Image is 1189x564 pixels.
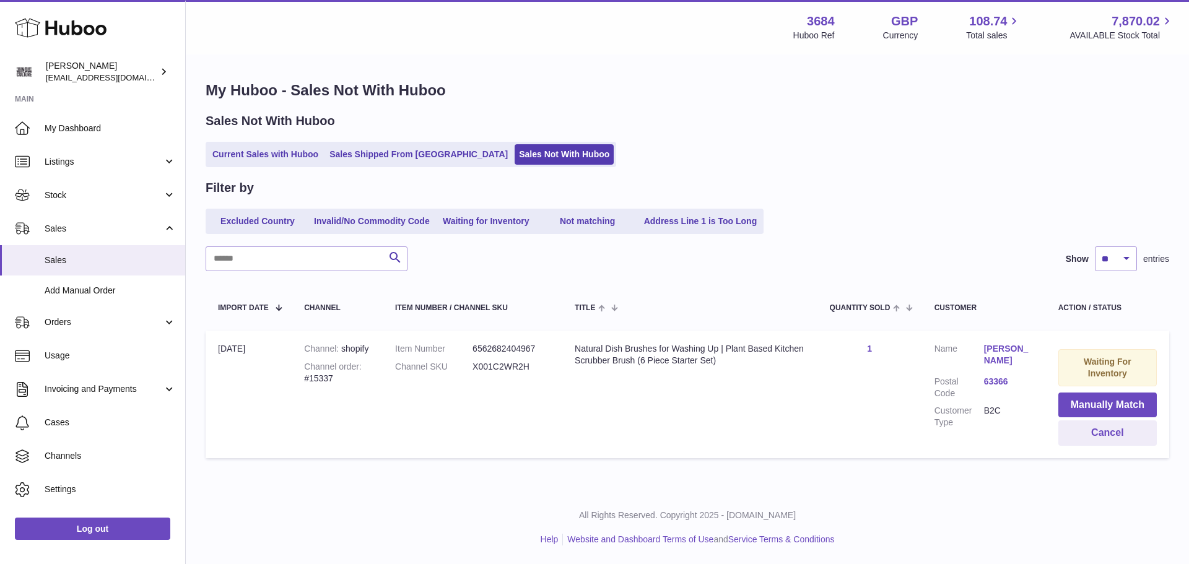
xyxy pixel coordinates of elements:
dt: Customer Type [934,405,984,428]
dt: Postal Code [934,376,984,399]
h2: Filter by [206,180,254,196]
span: Channels [45,450,176,462]
span: My Dashboard [45,123,176,134]
strong: Channel order [304,362,362,371]
a: Invalid/No Commodity Code [310,211,434,232]
a: Sales Shipped From [GEOGRAPHIC_DATA] [325,144,512,165]
dd: X001C2WR2H [473,361,550,373]
span: Stock [45,189,163,201]
span: Title [575,304,595,312]
a: Website and Dashboard Terms of Use [567,534,713,544]
strong: GBP [891,13,918,30]
div: Huboo Ref [793,30,835,41]
span: AVAILABLE Stock Total [1069,30,1174,41]
span: Sales [45,223,163,235]
div: Action / Status [1058,304,1157,312]
p: All Rights Reserved. Copyright 2025 - [DOMAIN_NAME] [196,510,1179,521]
span: Sales [45,254,176,266]
a: Excluded Country [208,211,307,232]
span: 7,870.02 [1112,13,1160,30]
span: Invoicing and Payments [45,383,163,395]
dt: Name [934,343,984,370]
div: [PERSON_NAME] [46,60,157,84]
div: Item Number / Channel SKU [395,304,550,312]
dd: 6562682404967 [473,343,550,355]
div: Natural Dish Brushes for Washing Up | Plant Based Kitchen Scrubber Brush (6 Piece Starter Set) [575,343,804,367]
a: Address Line 1 is Too Long [640,211,762,232]
div: Channel [304,304,370,312]
span: 108.74 [969,13,1007,30]
a: 63366 [984,376,1034,388]
a: Help [541,534,559,544]
h2: Sales Not With Huboo [206,113,335,129]
a: 1 [867,344,872,354]
button: Manually Match [1058,393,1157,418]
td: [DATE] [206,331,292,458]
dt: Channel SKU [395,361,473,373]
a: Waiting for Inventory [437,211,536,232]
span: Cases [45,417,176,428]
a: Service Terms & Conditions [728,534,835,544]
dd: B2C [984,405,1034,428]
span: Settings [45,484,176,495]
div: #15337 [304,361,370,384]
label: Show [1066,253,1089,265]
a: Log out [15,518,170,540]
div: Customer [934,304,1034,312]
span: Listings [45,156,163,168]
a: Sales Not With Huboo [515,144,614,165]
h1: My Huboo - Sales Not With Huboo [206,80,1169,100]
span: Usage [45,350,176,362]
span: Orders [45,316,163,328]
a: [PERSON_NAME] [984,343,1034,367]
a: Not matching [538,211,637,232]
span: Add Manual Order [45,285,176,297]
span: Import date [218,304,269,312]
strong: Waiting For Inventory [1084,357,1131,378]
a: 108.74 Total sales [966,13,1021,41]
span: Total sales [966,30,1021,41]
button: Cancel [1058,420,1157,446]
span: [EMAIL_ADDRESS][DOMAIN_NAME] [46,72,182,82]
img: theinternationalventure@gmail.com [15,63,33,81]
span: entries [1143,253,1169,265]
li: and [563,534,834,545]
strong: Channel [304,344,341,354]
a: 7,870.02 AVAILABLE Stock Total [1069,13,1174,41]
span: Quantity Sold [830,304,891,312]
div: Currency [883,30,918,41]
dt: Item Number [395,343,473,355]
div: shopify [304,343,370,355]
a: Current Sales with Huboo [208,144,323,165]
strong: 3684 [807,13,835,30]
